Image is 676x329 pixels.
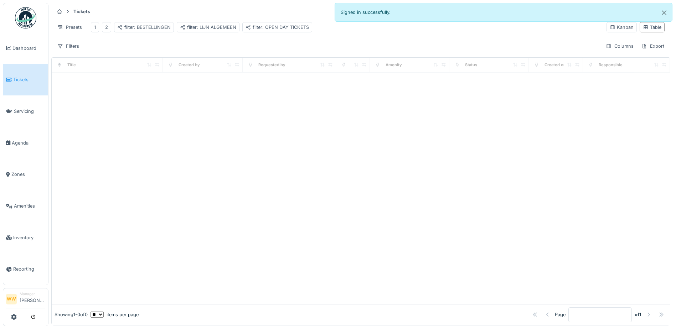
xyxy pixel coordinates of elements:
div: filter: LIJN ALGEMEEN [180,24,236,31]
div: items per page [91,311,139,318]
li: WW [6,294,17,304]
div: filter: BESTELLINGEN [117,24,171,31]
div: Title [67,62,76,68]
div: Created by [179,62,200,68]
img: Badge_color-CXgf-gQk.svg [15,7,36,28]
a: Dashboard [3,32,48,64]
strong: Tickets [71,8,93,15]
div: Amenity [386,62,402,68]
div: Created on [545,62,566,68]
button: Close [656,3,672,22]
div: Presets [54,22,85,32]
div: Filters [54,41,82,51]
a: Tickets [3,64,48,96]
div: filter: OPEN DAY TICKETS [246,24,309,31]
div: Showing 1 - 0 of 0 [55,311,88,318]
span: Agenda [12,140,45,146]
li: [PERSON_NAME] [20,291,45,307]
a: Servicing [3,95,48,127]
span: Amenities [14,203,45,209]
span: Zones [11,171,45,178]
div: Requested by [258,62,285,68]
div: Signed in successfully. [335,3,673,22]
a: Inventory [3,222,48,254]
span: Dashboard [12,45,45,52]
a: Reporting [3,254,48,285]
div: Kanban [610,24,634,31]
span: Inventory [13,234,45,241]
div: Export [638,41,667,51]
span: Servicing [14,108,45,115]
span: Tickets [13,76,45,83]
div: Status [465,62,477,68]
strong: of 1 [635,311,641,318]
div: 2 [105,24,108,31]
div: Responsible [599,62,623,68]
div: Page [555,311,566,318]
div: Table [643,24,661,31]
a: Agenda [3,127,48,159]
a: Zones [3,159,48,190]
div: 1 [94,24,96,31]
div: Manager [20,291,45,297]
span: Reporting [13,266,45,272]
a: Amenities [3,190,48,222]
div: Columns [603,41,637,51]
a: WW Manager[PERSON_NAME] [6,291,45,308]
